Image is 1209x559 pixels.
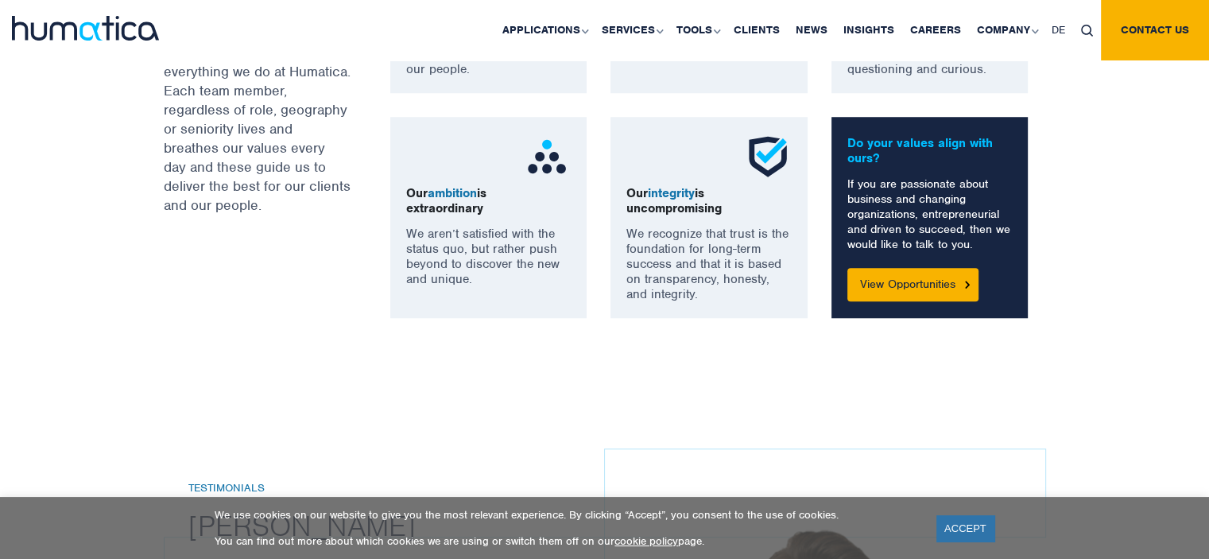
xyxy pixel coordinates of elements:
p: Do your values align with ours? [847,136,1013,166]
span: DE [1052,23,1065,37]
a: ACCEPT [936,515,994,542]
p: Our is extraordinary [406,186,572,216]
p: We use cookies on our website to give you the most relevant experience. By clicking “Accept”, you... [215,508,916,522]
h6: Testimonials [188,482,628,495]
p: We recognize that trust is the foundation for long-term success and that it is based on transpare... [626,227,792,302]
p: If you are passionate about business and changing organizations, entrepreneurial and driven to su... [847,177,1013,252]
img: ico [523,133,571,181]
span: integrity [648,185,695,201]
p: Our values underpin everything we do at Humatica. Each team member, regardless of role, geography... [164,43,351,215]
span: ambition [428,185,477,201]
p: We aren’t satisfied with the status quo, but rather push beyond to discover the new and unique. [406,227,572,287]
img: ico [744,133,792,181]
img: logo [12,16,159,41]
img: search_icon [1081,25,1093,37]
p: You can find out more about which cookies we are using or switch them off on our page. [215,534,916,548]
a: View Opportunities [847,268,978,301]
p: Our is uncompromising [626,186,792,216]
img: Button [965,281,970,288]
a: cookie policy [614,534,678,548]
